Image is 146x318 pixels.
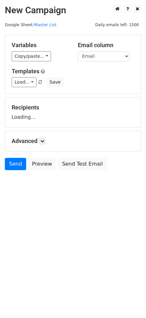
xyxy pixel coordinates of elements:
[5,158,26,170] a: Send
[58,158,107,170] a: Send Test Email
[47,77,63,87] button: Save
[12,42,68,49] h5: Variables
[12,138,134,145] h5: Advanced
[12,68,39,75] a: Templates
[5,5,141,16] h2: New Campaign
[12,104,134,121] div: Loading...
[12,51,51,61] a: Copy/paste...
[93,21,141,28] span: Daily emails left: 1500
[12,104,134,111] h5: Recipients
[12,77,36,87] a: Load...
[34,22,57,27] a: Master List
[5,22,57,27] small: Google Sheet:
[93,22,141,27] a: Daily emails left: 1500
[28,158,56,170] a: Preview
[78,42,134,49] h5: Email column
